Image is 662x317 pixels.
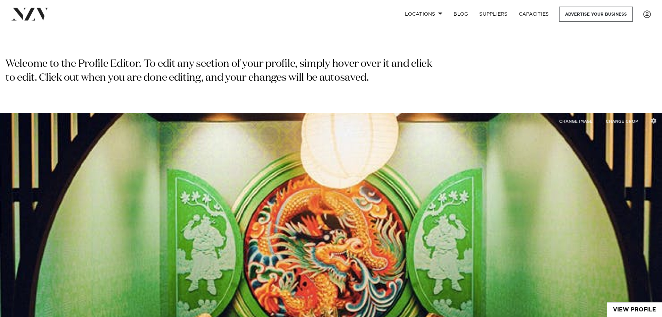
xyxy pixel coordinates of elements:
[11,8,49,20] img: nzv-logo.png
[513,7,555,22] a: Capacities
[559,7,633,22] a: Advertise your business
[553,114,598,129] button: CHANGE IMAGE
[474,7,513,22] a: SUPPLIERS
[600,114,644,129] button: CHANGE CROP
[607,302,662,317] a: View Profile
[6,57,435,85] p: Welcome to the Profile Editor. To edit any section of your profile, simply hover over it and clic...
[399,7,448,22] a: Locations
[448,7,474,22] a: BLOG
